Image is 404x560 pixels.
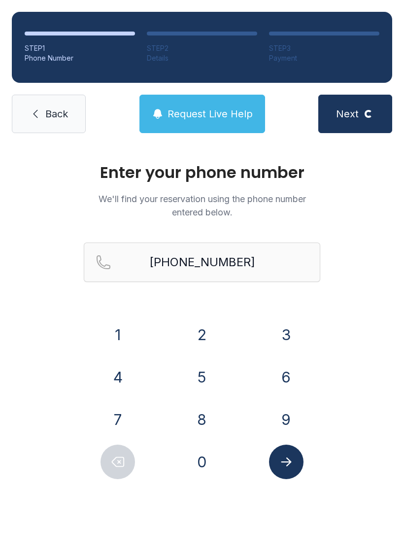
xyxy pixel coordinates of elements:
[25,53,135,63] div: Phone Number
[84,243,320,282] input: Reservation phone number
[185,402,219,437] button: 8
[269,317,303,352] button: 3
[147,53,257,63] div: Details
[269,402,303,437] button: 9
[25,43,135,53] div: STEP 1
[45,107,68,121] span: Back
[101,317,135,352] button: 1
[269,445,303,479] button: Submit lookup form
[84,165,320,180] h1: Enter your phone number
[101,445,135,479] button: Delete number
[147,43,257,53] div: STEP 2
[84,192,320,219] p: We'll find your reservation using the phone number entered below.
[185,445,219,479] button: 0
[185,317,219,352] button: 2
[185,360,219,394] button: 5
[101,402,135,437] button: 7
[269,43,379,53] div: STEP 3
[269,360,303,394] button: 6
[168,107,253,121] span: Request Live Help
[101,360,135,394] button: 4
[269,53,379,63] div: Payment
[336,107,359,121] span: Next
